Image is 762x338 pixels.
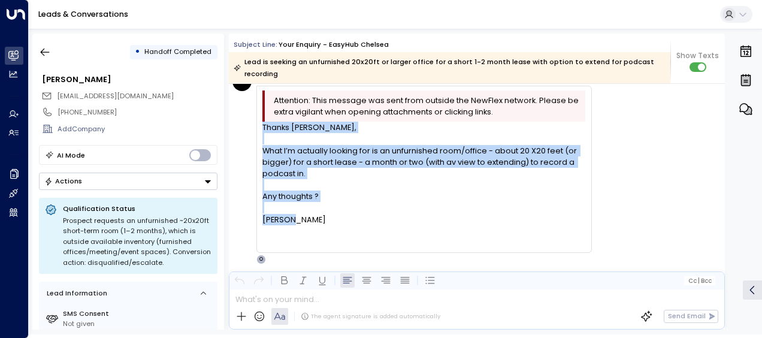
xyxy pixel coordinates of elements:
[234,56,664,80] div: Lead is seeking an unfurnished 20x20ft or larger office for a short 1-2 month lease with option t...
[279,40,389,50] div: Your enquiry - easyHub Chelsea
[262,214,585,249] div: [PERSON_NAME]
[676,50,719,61] span: Show Texts
[301,312,440,321] div: The agent signature is added automatically
[63,309,213,319] label: SMS Consent
[39,173,217,190] div: Button group with a nested menu
[38,9,128,19] a: Leads & Conversations
[63,319,213,329] div: Not given
[262,191,585,202] div: Any thoughts ?
[57,91,174,101] span: hazzmattyrice@icloud.com
[57,91,174,101] span: [EMAIL_ADDRESS][DOMAIN_NAME]
[252,273,266,288] button: Redo
[262,122,585,248] div: Thanks [PERSON_NAME],
[58,107,217,117] div: [PHONE_NUMBER]
[135,43,140,61] div: •
[63,216,211,268] div: Prospect requests an unfurnished ~20x20ft short-term room (1–2 months), which is outside availabl...
[688,277,712,284] span: Cc Bcc
[234,40,277,49] span: Subject Line:
[684,276,715,285] button: Cc|Bcc
[43,288,107,298] div: Lead Information
[144,47,211,56] span: Handoff Completed
[232,273,247,288] button: Undo
[39,173,217,190] button: Actions
[58,124,217,134] div: AddCompany
[698,277,700,284] span: |
[256,255,266,264] div: O
[63,204,211,213] p: Qualification Status
[262,145,585,180] div: What I’m actually looking for is an unfurnished room/office - about 20 X20 feet (or bigger) for a...
[42,74,217,85] div: [PERSON_NAME]
[44,177,82,185] div: Actions
[274,95,582,117] span: Attention: This message was sent from outside the NewFlex network. Please be extra vigilant when ...
[57,149,85,161] div: AI Mode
